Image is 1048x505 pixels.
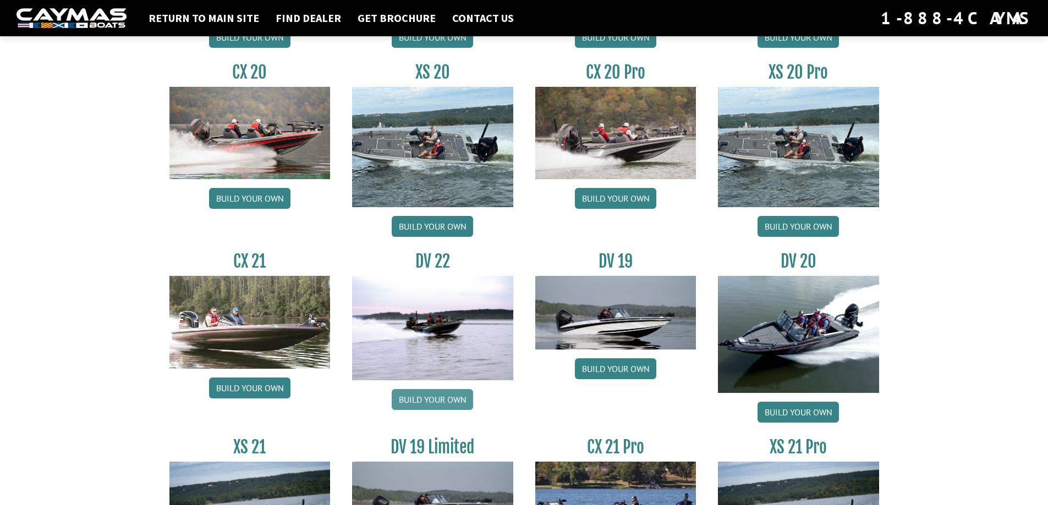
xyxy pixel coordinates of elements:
img: XS_20_resized.jpg [352,87,513,207]
a: Build your own [575,358,656,379]
img: CX21_thumb.jpg [169,276,331,368]
h3: DV 19 Limited [352,437,513,457]
img: XS_20_resized.jpg [718,87,879,207]
a: Build your own [758,402,839,423]
a: Return to main site [143,11,265,25]
a: Build your own [392,216,473,237]
h3: DV 22 [352,251,513,271]
a: Contact Us [447,11,519,25]
a: Build your own [392,27,473,48]
h3: XS 20 [352,62,513,82]
a: Build your own [392,389,473,410]
div: 1-888-4CAYMAS [881,6,1031,30]
h3: XS 20 Pro [718,62,879,82]
a: Build your own [209,188,290,209]
a: Build your own [758,27,839,48]
a: Build your own [575,188,656,209]
img: white-logo-c9c8dbefe5ff5ceceb0f0178aa75bf4bb51f6bca0971e226c86eb53dfe498488.png [17,8,127,29]
img: CX-20_thumbnail.jpg [169,87,331,179]
h3: CX 20 Pro [535,62,696,82]
a: Find Dealer [270,11,347,25]
h3: CX 20 [169,62,331,82]
img: dv-19-ban_from_website_for_caymas_connect.png [535,276,696,349]
a: Build your own [209,378,290,398]
img: CX-20Pro_thumbnail.jpg [535,87,696,179]
h3: XS 21 Pro [718,437,879,457]
a: Build your own [209,27,290,48]
a: Get Brochure [352,11,441,25]
a: Build your own [575,27,656,48]
h3: DV 20 [718,251,879,271]
img: DV_20_from_website_for_caymas_connect.png [718,276,879,393]
h3: CX 21 [169,251,331,271]
h3: DV 19 [535,251,696,271]
h3: CX 21 Pro [535,437,696,457]
h3: XS 21 [169,437,331,457]
a: Build your own [758,216,839,237]
img: DV22_original_motor_cropped_for_caymas_connect.jpg [352,276,513,380]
